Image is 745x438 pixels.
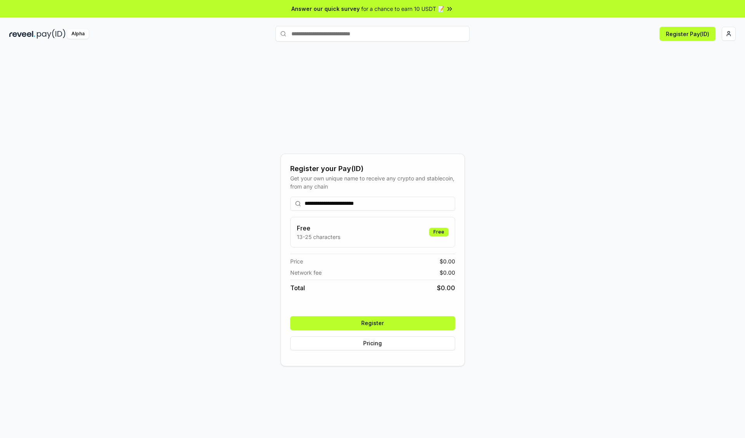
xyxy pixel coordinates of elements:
[291,5,360,13] span: Answer our quick survey
[290,257,303,265] span: Price
[290,268,322,277] span: Network fee
[297,223,340,233] h3: Free
[290,336,455,350] button: Pricing
[290,174,455,190] div: Get your own unique name to receive any crypto and stablecoin, from any chain
[361,5,444,13] span: for a chance to earn 10 USDT 📝
[297,233,340,241] p: 13-25 characters
[37,29,66,39] img: pay_id
[67,29,89,39] div: Alpha
[9,29,35,39] img: reveel_dark
[440,257,455,265] span: $ 0.00
[440,268,455,277] span: $ 0.00
[429,228,449,236] div: Free
[290,283,305,293] span: Total
[660,27,716,41] button: Register Pay(ID)
[290,316,455,330] button: Register
[437,283,455,293] span: $ 0.00
[290,163,455,174] div: Register your Pay(ID)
